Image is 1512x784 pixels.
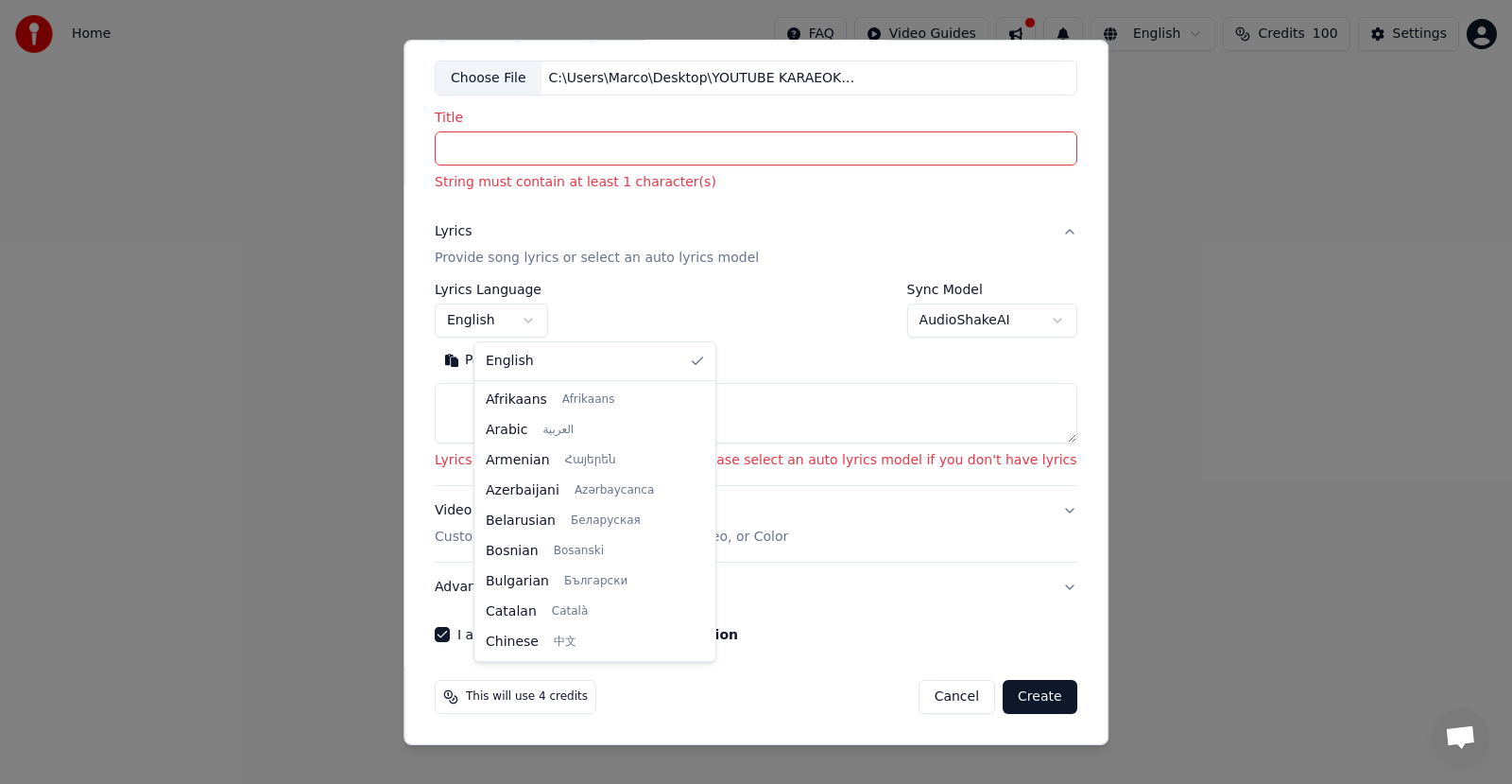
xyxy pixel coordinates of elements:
[486,451,550,470] span: Armenian
[562,392,615,408] span: Afrikaans
[486,481,559,500] span: Azerbaijani
[575,483,654,498] span: Azərbaycanca
[554,544,604,559] span: Bosanski
[552,604,588,619] span: Català
[565,453,616,468] span: Հայերեն
[571,514,641,529] span: Беларуская
[486,391,547,409] span: Afrikaans
[542,423,574,438] span: العربية
[486,633,539,652] span: Chinese
[486,572,549,591] span: Bulgarian
[486,602,537,621] span: Catalan
[486,542,539,561] span: Bosnian
[486,512,556,531] span: Belarusian
[564,574,627,589] span: Български
[486,421,527,440] span: Arabic
[486,352,534,371] span: English
[554,635,576,650] span: 中文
